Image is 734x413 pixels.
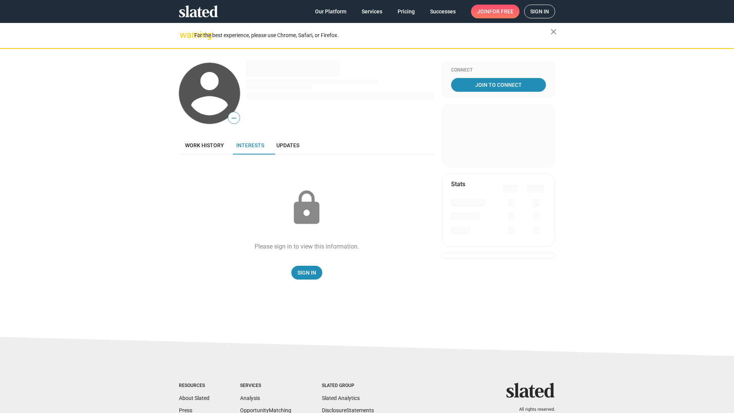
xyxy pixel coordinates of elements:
[451,180,465,188] mat-card-title: Stats
[240,395,260,401] a: Analysis
[549,27,558,36] mat-icon: close
[471,5,520,18] a: Joinfor free
[453,78,544,92] span: Join To Connect
[255,242,359,250] div: Please sign in to view this information.
[424,5,462,18] a: Successes
[322,395,360,401] a: Slated Analytics
[180,30,189,39] mat-icon: warning
[322,383,374,389] div: Slated Group
[309,5,352,18] a: Our Platform
[179,136,230,154] a: Work history
[228,113,240,123] span: —
[398,5,415,18] span: Pricing
[287,189,326,227] mat-icon: lock
[230,136,270,154] a: Interests
[194,30,550,41] div: For the best experience, please use Chrome, Safari, or Firefox.
[185,142,224,148] span: Work history
[276,142,299,148] span: Updates
[315,5,346,18] span: Our Platform
[430,5,456,18] span: Successes
[179,383,209,389] div: Resources
[489,5,513,18] span: for free
[477,5,513,18] span: Join
[451,78,546,92] a: Join To Connect
[179,395,209,401] a: About Slated
[530,5,549,18] span: Sign in
[356,5,388,18] a: Services
[236,142,264,148] span: Interests
[362,5,382,18] span: Services
[240,383,291,389] div: Services
[297,266,316,280] span: Sign In
[391,5,421,18] a: Pricing
[291,266,322,280] a: Sign In
[451,67,546,73] div: Connect
[524,5,555,18] a: Sign in
[270,136,305,154] a: Updates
